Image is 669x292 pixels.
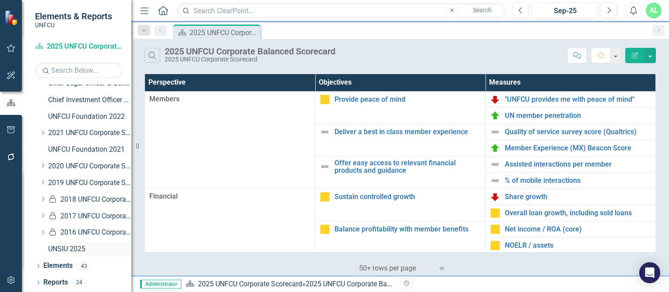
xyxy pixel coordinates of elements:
td: Double-Click to Edit Right Click for Context Menu [486,172,656,189]
div: Open Intercom Messenger [639,262,660,283]
span: Search [473,7,492,14]
a: "UNFCU provides me with peace of mind" [505,96,651,103]
a: Quality of service survey score (Qualtrics) [505,128,651,136]
button: Search [460,4,504,17]
td: Double-Click to Edit [145,189,315,286]
button: Sep-25 [532,3,599,18]
a: Offer easy access to relevant financial products and guidance [334,159,481,174]
img: Caution [320,94,330,105]
td: Double-Click to Edit [145,91,315,189]
img: On Target [490,143,500,153]
img: Not Defined [490,175,500,186]
a: Provide peace of mind [334,96,481,103]
img: Not Defined [490,159,500,170]
img: Not Defined [490,127,500,137]
a: Balance profitability with member benefits [334,225,481,233]
small: UNFCU [35,21,112,28]
td: Double-Click to Edit Right Click for Context Menu [486,156,656,172]
a: Elements [43,261,73,271]
td: Double-Click to Edit Right Click for Context Menu [486,107,656,124]
div: 24 [72,279,86,286]
a: 2021 UNFCU Corporate Scorecard [48,128,131,138]
a: 2019 UNFCU Corporate Scorecard [48,178,131,188]
a: 2017 UNFCU Corporate Scorecard [48,211,131,221]
td: Double-Click to Edit Right Click for Context Menu [315,156,486,189]
a: Net income / ROA (core) [505,225,651,233]
img: Caution [320,224,330,235]
td: Double-Click to Edit Right Click for Context Menu [315,91,486,124]
a: Chief Investment Officer 2022 [48,95,131,105]
td: Double-Click to Edit Right Click for Context Menu [315,124,486,156]
span: Financial [149,192,310,202]
a: 2016 UNFCU Corporate Scorecard [48,228,131,238]
div: Sep-25 [535,6,595,16]
div: 2025 UNFCU Corporate Scorecard [165,56,335,63]
img: Below Plan [490,192,500,202]
span: Members [149,94,310,104]
a: Sustain controlled growth [334,193,481,201]
td: Double-Click to Edit Right Click for Context Menu [315,221,486,253]
td: Double-Click to Edit Right Click for Context Menu [486,237,656,253]
img: Caution [490,240,500,251]
a: 2025 UNFCU Corporate Scorecard [198,280,302,288]
div: 2025 UNFCU Corporate Balanced Scorecard [306,280,440,288]
span: Administrator [140,280,181,288]
div: » [186,279,394,289]
img: Not Defined [320,127,330,137]
a: Share growth [505,193,651,201]
a: 2018 UNFCU Corporate Scorecard [48,195,131,205]
a: Deliver a best in class member experience [334,128,481,136]
img: On Target [490,110,500,121]
a: NOELR / assets [505,242,651,249]
td: Double-Click to Edit Right Click for Context Menu [486,189,656,205]
a: UNSIU 2025 [48,244,131,254]
a: UN member penetration [505,112,651,120]
a: Reports [43,278,68,288]
button: AL [646,3,662,18]
a: Member Experience (MX) Beacon Score [505,144,651,152]
a: % of mobile interactions [505,177,651,185]
a: 2020 UNFCU Corporate Scorecard [48,161,131,171]
a: Overall loan growth, including sold loans [505,209,651,217]
input: Search ClearPoint... [177,3,506,18]
img: ClearPoint Strategy [4,10,20,25]
img: Caution [490,208,500,218]
td: Double-Click to Edit Right Click for Context Menu [486,205,656,221]
img: Caution [490,224,500,235]
td: Double-Click to Edit Right Click for Context Menu [486,91,656,107]
a: 2025 UNFCU Corporate Scorecard [35,42,123,52]
td: Double-Click to Edit Right Click for Context Menu [486,124,656,140]
td: Double-Click to Edit Right Click for Context Menu [486,221,656,237]
div: 2025 UNFCU Corporate Balanced Scorecard [165,46,335,56]
input: Search Below... [35,63,123,78]
img: Not Defined [320,161,330,172]
a: UNFCU Foundation 2021 [48,145,131,155]
span: Elements & Reports [35,11,112,21]
img: Below Plan [490,94,500,105]
td: Double-Click to Edit Right Click for Context Menu [486,140,656,156]
a: Assisted interactions per member [505,160,651,168]
td: Double-Click to Edit Right Click for Context Menu [315,189,486,221]
div: 2025 UNFCU Corporate Balanced Scorecard [190,27,258,38]
a: UNFCU Foundation 2022 [48,112,131,122]
img: Caution [320,192,330,202]
div: 43 [77,262,91,270]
